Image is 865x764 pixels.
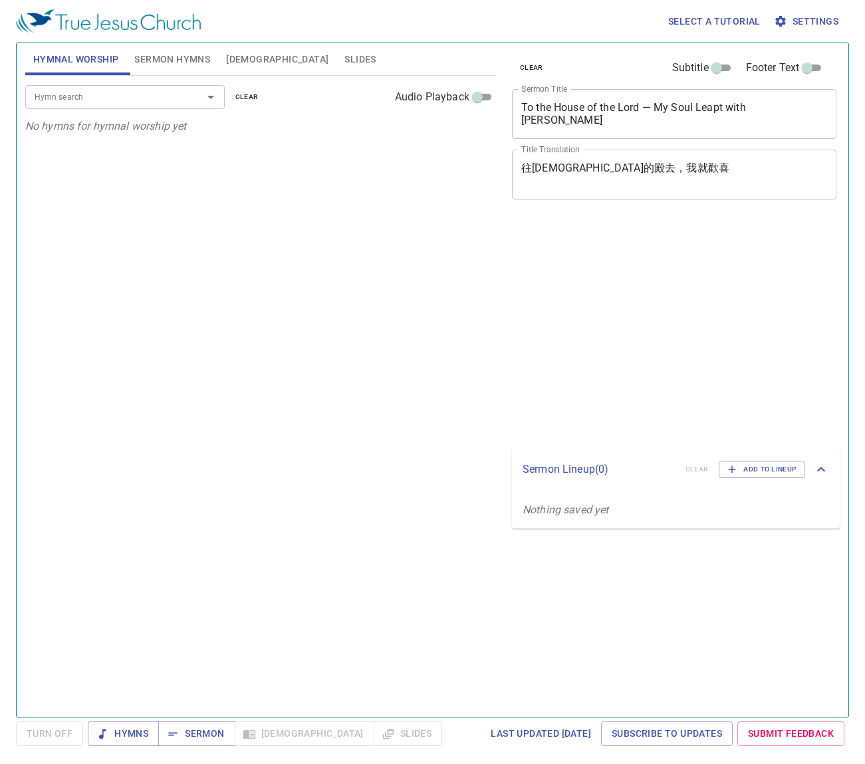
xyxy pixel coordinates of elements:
[520,62,543,74] span: clear
[485,721,596,746] a: Last updated [DATE]
[395,89,469,105] span: Audio Playback
[521,162,827,187] textarea: 往[DEMOGRAPHIC_DATA]的殿去，我就歡喜
[777,13,838,30] span: Settings
[98,725,148,742] span: Hymns
[719,461,805,478] button: Add to Lineup
[612,725,722,742] span: Subscribe to Updates
[169,725,224,742] span: Sermon
[88,721,159,746] button: Hymns
[746,60,800,76] span: Footer Text
[227,89,267,105] button: clear
[134,51,210,68] span: Sermon Hymns
[235,91,259,103] span: clear
[668,13,761,30] span: Select a tutorial
[523,503,609,516] i: Nothing saved yet
[771,9,844,34] button: Settings
[158,721,235,746] button: Sermon
[33,51,119,68] span: Hymnal Worship
[507,213,773,443] iframe: from-child
[737,721,844,746] a: Submit Feedback
[748,725,834,742] span: Submit Feedback
[512,447,840,491] div: Sermon Lineup(0)clearAdd to Lineup
[201,88,220,106] button: Open
[672,60,709,76] span: Subtitle
[344,51,376,68] span: Slides
[16,9,201,33] img: True Jesus Church
[523,461,675,477] p: Sermon Lineup ( 0 )
[25,120,187,132] i: No hymns for hymnal worship yet
[521,101,827,126] textarea: To the House of the Lord — My Soul Leapt with [PERSON_NAME]
[601,721,733,746] a: Subscribe to Updates
[663,9,766,34] button: Select a tutorial
[491,725,591,742] span: Last updated [DATE]
[226,51,328,68] span: [DEMOGRAPHIC_DATA]
[727,463,797,475] span: Add to Lineup
[512,60,551,76] button: clear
